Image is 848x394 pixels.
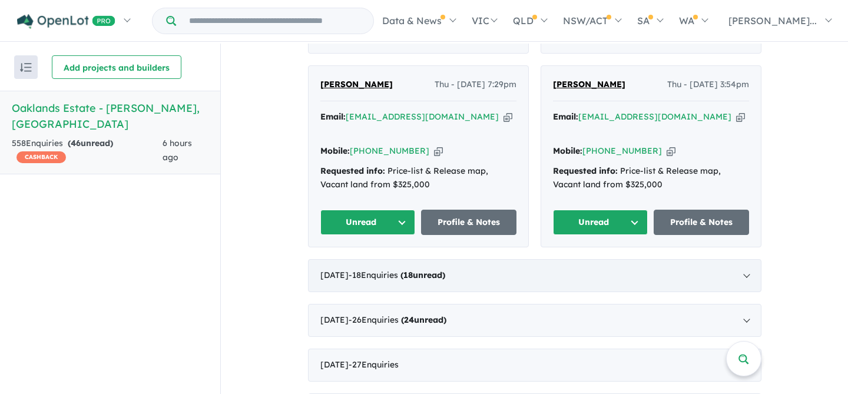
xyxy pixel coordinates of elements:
button: Add projects and builders [52,55,181,79]
span: - 27 Enquir ies [349,359,399,370]
a: Profile & Notes [654,210,749,235]
span: 18 [403,270,413,280]
span: - 26 Enquir ies [349,314,446,325]
a: [PHONE_NUMBER] [350,145,429,156]
strong: Requested info: [553,165,618,176]
a: [EMAIL_ADDRESS][DOMAIN_NAME] [578,111,731,122]
a: [PHONE_NUMBER] [582,145,662,156]
span: 6 hours ago [163,138,192,163]
h5: Oaklands Estate - [PERSON_NAME] , [GEOGRAPHIC_DATA] [12,100,208,132]
a: [PERSON_NAME] [320,78,393,92]
span: - 18 Enquir ies [349,270,445,280]
strong: Mobile: [553,145,582,156]
span: [PERSON_NAME] [320,79,393,90]
span: 46 [71,138,81,148]
img: sort.svg [20,63,32,72]
a: [EMAIL_ADDRESS][DOMAIN_NAME] [346,111,499,122]
a: Profile & Notes [421,210,516,235]
span: Thu - [DATE] 3:54pm [667,78,749,92]
button: Copy [667,145,675,157]
div: [DATE] [308,349,761,382]
img: Openlot PRO Logo White [17,14,115,29]
strong: Email: [320,111,346,122]
div: Price-list & Release map, Vacant land from $325,000 [320,164,516,193]
div: Price-list & Release map, Vacant land from $325,000 [553,164,749,193]
strong: Mobile: [320,145,350,156]
span: [PERSON_NAME] [553,79,625,90]
button: Copy [736,111,745,123]
button: Unread [320,210,416,235]
strong: Requested info: [320,165,385,176]
input: Try estate name, suburb, builder or developer [178,8,371,34]
span: Thu - [DATE] 7:29pm [435,78,516,92]
button: Unread [553,210,648,235]
div: 558 Enquir ies [12,137,163,165]
strong: ( unread) [400,270,445,280]
strong: Email: [553,111,578,122]
strong: ( unread) [401,314,446,325]
span: [PERSON_NAME]... [728,15,817,27]
span: 24 [404,314,414,325]
button: Copy [503,111,512,123]
button: Copy [434,145,443,157]
strong: ( unread) [68,138,113,148]
div: [DATE] [308,304,761,337]
a: [PERSON_NAME] [553,78,625,92]
div: [DATE] [308,259,761,292]
span: CASHBACK [16,151,66,163]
